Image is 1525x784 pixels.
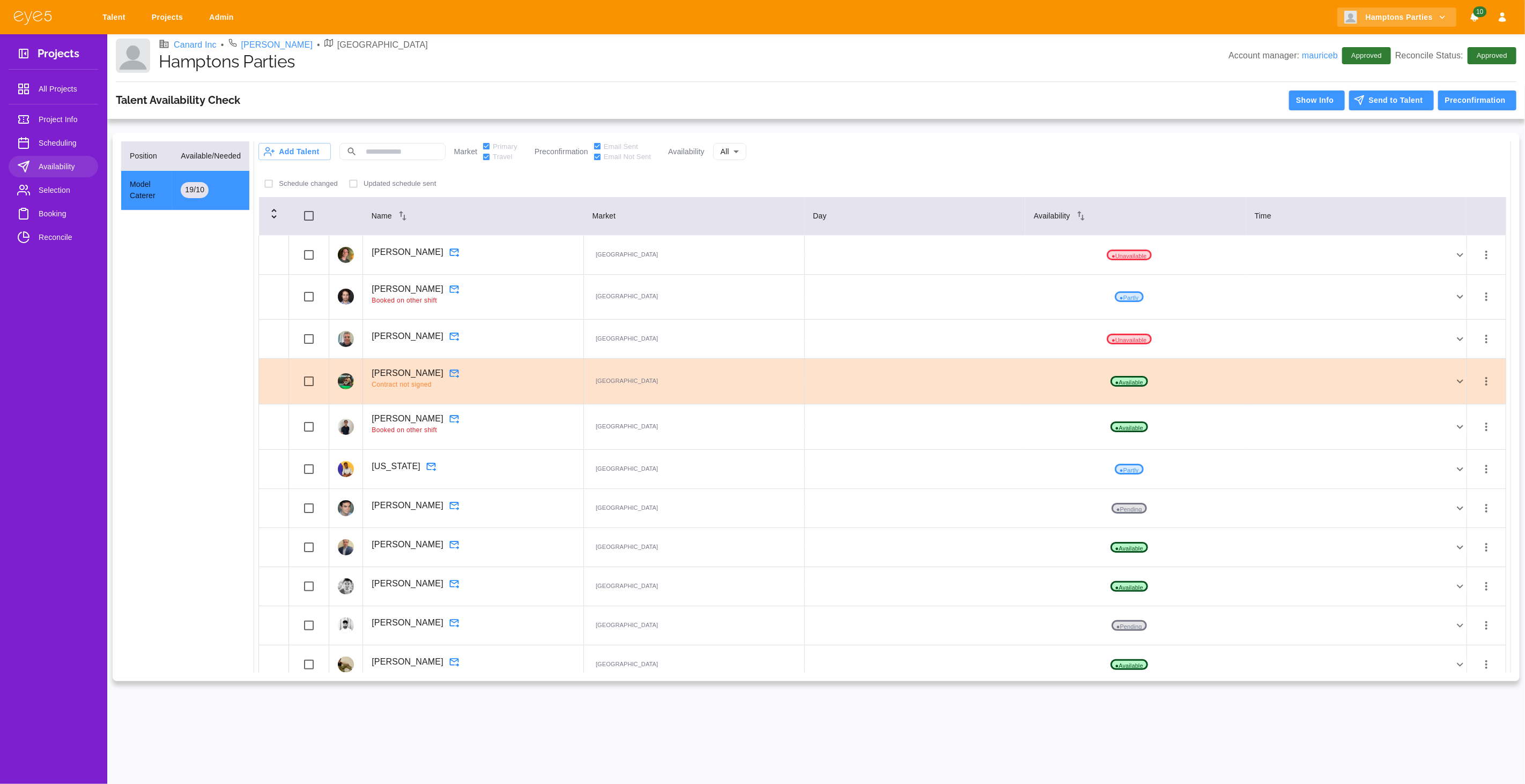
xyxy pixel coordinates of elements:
p: [GEOGRAPHIC_DATA] [593,503,661,514]
span: Email Sent [604,141,638,152]
p: ● Available [1111,376,1148,387]
img: profile_picture [338,331,354,347]
a: Talent [95,7,136,27]
span: Primary [493,141,517,152]
img: profile_picture [338,247,354,263]
img: Client logo [116,39,150,73]
span: Travel [493,152,512,162]
h3: Projects [38,47,79,64]
p: [GEOGRAPHIC_DATA] [593,659,661,670]
p: [PERSON_NAME] [372,412,443,425]
th: Time [1246,197,1467,236]
a: Availability [9,156,98,177]
div: ●Unavailable [805,333,1467,345]
p: ● Unavailable [1107,334,1151,344]
a: Admin [202,7,245,27]
p: ● Unavailable [1107,250,1151,260]
a: All Projects [9,78,98,100]
a: mauriceb [1302,51,1338,60]
img: Client logo [1344,11,1357,24]
div: ●Unavailable [805,248,1467,261]
div: ●Partly [805,463,1467,476]
button: Send to Talent [1349,91,1434,110]
img: profile_picture [338,539,354,555]
li: • [317,39,320,51]
th: Available/Needed [172,141,249,171]
p: [PERSON_NAME] [372,330,443,343]
p: Market [454,146,478,157]
div: ●Available [805,375,1467,388]
img: profile_picture [338,578,354,594]
span: Contract not signed [372,380,575,390]
a: Scheduling [9,132,98,154]
p: [GEOGRAPHIC_DATA] [593,291,661,302]
span: Approved [1470,50,1514,61]
p: [GEOGRAPHIC_DATA] [593,250,661,260]
h1: Hamptons Parties [159,51,1228,72]
button: Preconfirmation [1438,91,1516,110]
div: ●Available [805,541,1467,554]
p: [PERSON_NAME] [372,577,443,590]
button: Add Talent [258,143,330,160]
p: [PERSON_NAME] [372,367,443,380]
h3: Talent Availability Check [116,94,240,107]
div: 19 / 10 [181,182,209,198]
p: [PERSON_NAME] [372,616,443,629]
p: [GEOGRAPHIC_DATA] [593,464,661,474]
p: [GEOGRAPHIC_DATA] [337,39,428,51]
p: [PERSON_NAME] [372,283,443,296]
p: [PERSON_NAME] [372,246,443,259]
p: ● Pending [1112,620,1147,631]
div: ●Available [805,658,1467,671]
div: ●Partly [805,290,1467,303]
div: ●Available [805,420,1467,433]
p: [GEOGRAPHIC_DATA] [593,581,661,592]
div: ●Available [805,580,1467,593]
p: Availability [668,146,704,157]
th: Day [804,197,1025,236]
p: [GEOGRAPHIC_DATA] [593,620,661,631]
img: profile_picture [338,617,354,634]
span: Booked on other shift [372,425,575,436]
p: [GEOGRAPHIC_DATA] [593,421,661,432]
p: [GEOGRAPHIC_DATA] [593,376,661,387]
a: Selection [9,179,98,201]
p: [PERSON_NAME] [372,499,443,512]
button: Notifications [1465,7,1484,27]
span: All Projects [39,82,90,95]
th: Market [584,197,805,236]
a: Booking [9,203,98,224]
img: profile_picture [338,500,354,516]
p: [PERSON_NAME] [372,655,443,668]
div: Name [372,209,575,222]
p: Preconfirmation [535,146,588,157]
p: ● Available [1111,659,1148,670]
a: [PERSON_NAME] [241,39,313,51]
span: Availability [39,160,90,173]
p: ● Partly [1115,291,1144,302]
p: ● Available [1111,421,1148,432]
button: Show Info [1289,91,1344,110]
img: eye5 [13,10,53,25]
div: Availability [1034,209,1238,222]
img: profile_picture [338,657,354,673]
span: Project Info [39,113,90,126]
a: Canard Inc [174,39,217,51]
span: Approved [1345,50,1388,61]
img: profile_picture [338,419,354,435]
p: Reconcile Status: [1395,47,1516,64]
button: Hamptons Parties [1337,7,1456,27]
p: [US_STATE] [372,460,420,473]
p: ● Pending [1112,503,1147,514]
a: Projects [145,7,194,27]
p: ● Partly [1115,464,1144,474]
p: [PERSON_NAME] [372,538,443,551]
p: Schedule changed [279,178,338,189]
td: Model Caterer [121,170,172,210]
p: ● Available [1111,581,1148,592]
div: All [713,141,746,163]
span: Reconcile [39,231,90,244]
a: Reconcile [9,227,98,248]
span: Selection [39,184,90,197]
span: Email Not Sent [604,152,651,162]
